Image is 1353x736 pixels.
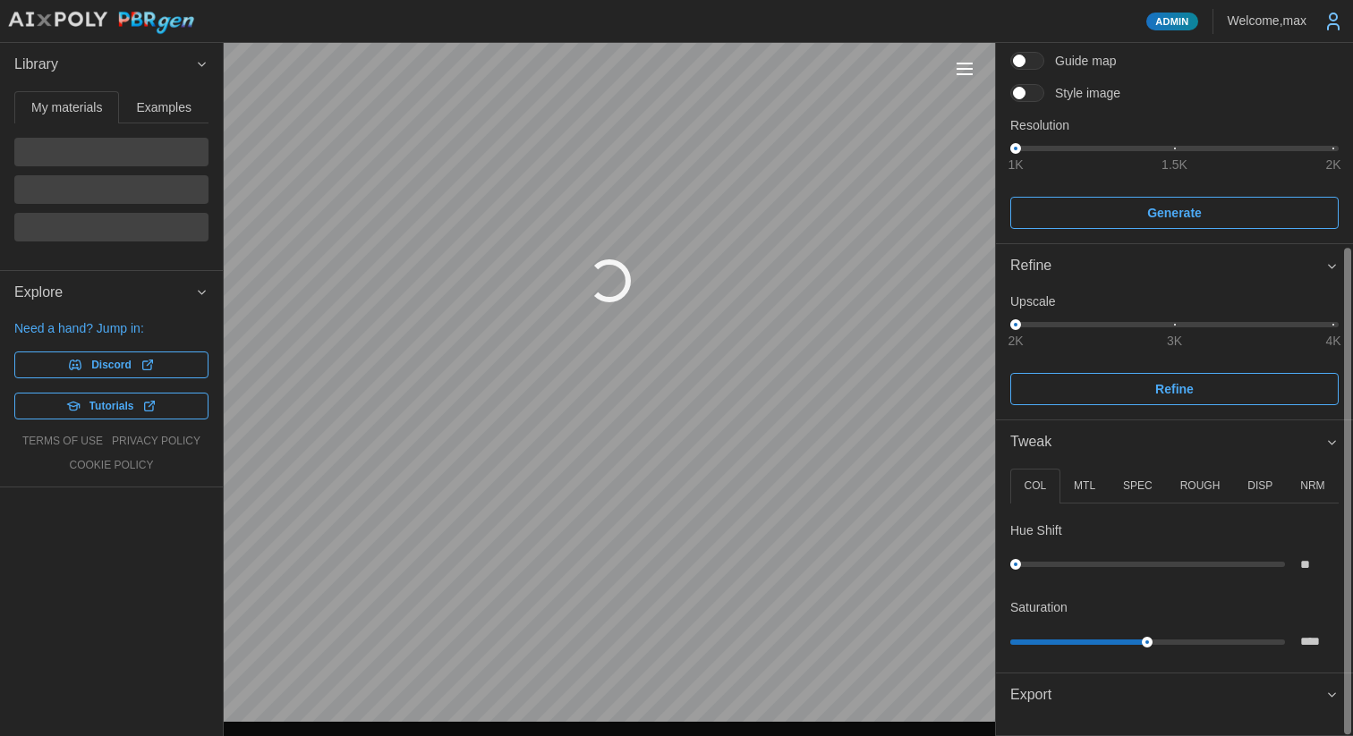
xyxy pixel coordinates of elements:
[1010,292,1339,310] p: Upscale
[69,458,153,473] a: cookie policy
[1180,478,1221,494] p: ROUGH
[14,271,195,315] span: Explore
[89,393,134,419] span: Tutorials
[1147,198,1202,228] span: Generate
[1010,197,1339,229] button: Generate
[1010,116,1339,134] p: Resolution
[22,434,103,449] a: terms of use
[1010,673,1325,717] span: Export
[996,464,1353,672] div: Tweak
[1228,12,1306,30] p: Welcome, max
[1155,13,1188,30] span: Admin
[952,56,977,81] button: Toggle viewport controls
[1010,420,1325,464] span: Tweak
[112,434,200,449] a: privacy policy
[996,420,1353,464] button: Tweak
[137,101,191,114] span: Examples
[1155,374,1194,404] span: Refine
[1074,478,1095,494] p: MTL
[1247,478,1272,494] p: DISP
[1044,52,1116,70] span: Guide map
[14,351,208,378] a: Discord
[14,43,195,87] span: Library
[1044,84,1120,102] span: Style image
[1300,478,1324,494] p: NRM
[7,11,195,35] img: AIxPoly PBRgen
[996,288,1353,419] div: Refine
[1024,478,1046,494] p: COL
[1010,244,1325,288] span: Refine
[14,319,208,337] p: Need a hand? Jump in:
[1010,598,1068,616] p: Saturation
[14,393,208,419] a: Tutorials
[996,673,1353,717] button: Export
[31,101,102,114] span: My materials
[996,244,1353,288] button: Refine
[91,352,132,377] span: Discord
[1010,521,1062,539] p: Hue Shift
[1010,373,1339,405] button: Refine
[1123,478,1153,494] p: SPEC
[996,716,1353,735] div: Export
